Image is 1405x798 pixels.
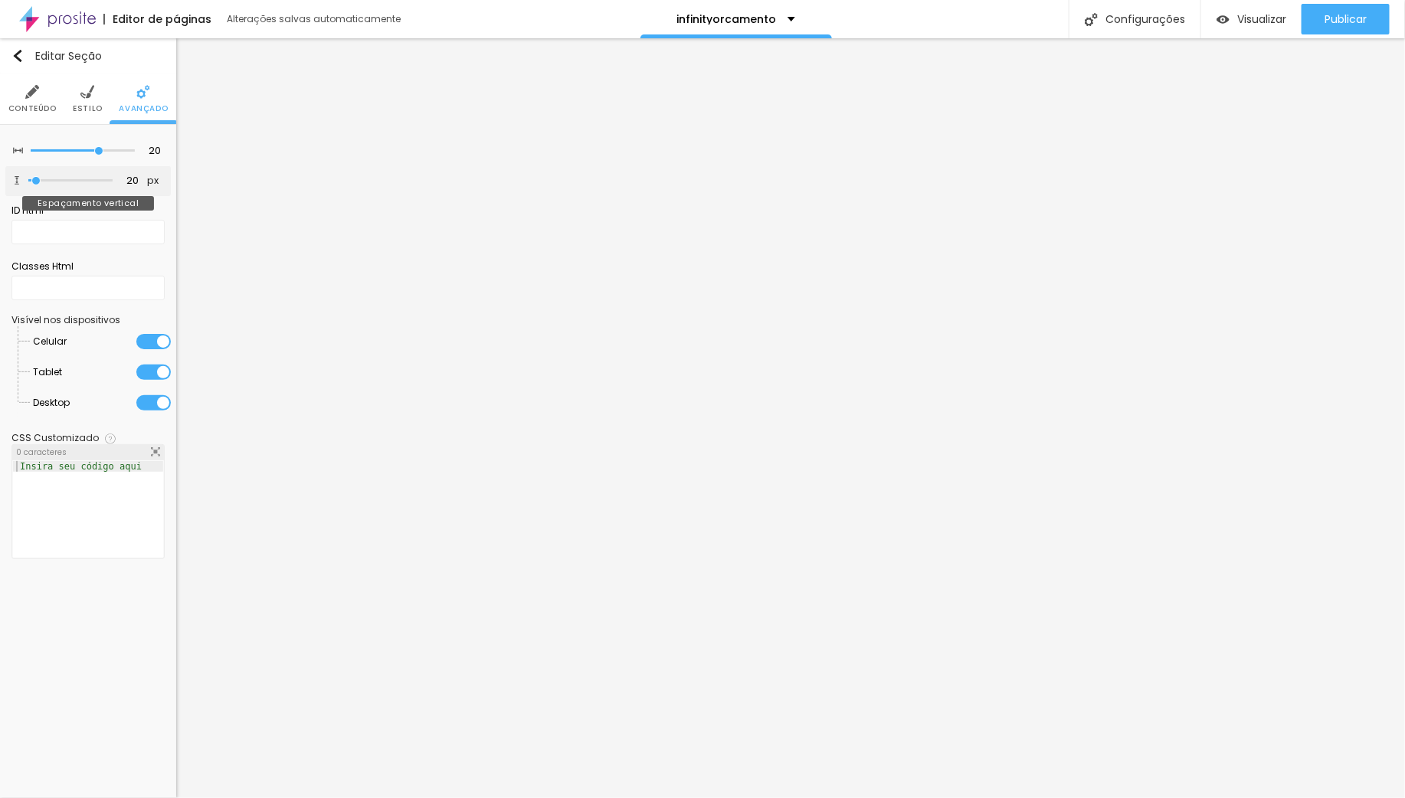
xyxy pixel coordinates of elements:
[11,316,165,325] div: Visível nos dispositivos
[1217,13,1230,26] img: view-1.svg
[73,105,103,113] span: Estilo
[1201,4,1302,34] button: Visualizar
[151,447,160,456] img: Icone
[103,14,211,25] div: Editor de páginas
[34,326,67,357] span: Celular
[1302,4,1390,34] button: Publicar
[142,175,163,188] button: px
[176,38,1405,798] iframe: Editor
[25,85,39,99] img: Icone
[13,461,149,472] div: Insira seu código aqui
[11,433,99,443] div: CSS Customizado
[34,388,70,418] span: Desktop
[11,50,24,62] img: Icone
[80,85,94,99] img: Icone
[1237,13,1286,25] span: Visualizar
[676,14,776,25] p: infinityorcamento
[13,176,21,184] img: Icone
[11,50,102,62] div: Editar Seção
[136,85,150,99] img: Icone
[13,146,23,155] img: Icone
[8,105,57,113] span: Conteúdo
[1325,13,1367,25] span: Publicar
[119,105,168,113] span: Avançado
[227,15,403,24] div: Alterações salvas automaticamente
[11,260,165,273] div: Classes Html
[12,445,164,460] div: 0 caracteres
[11,204,165,217] div: ID Html
[105,433,116,444] img: Icone
[34,357,63,388] span: Tablet
[1085,13,1098,26] img: Icone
